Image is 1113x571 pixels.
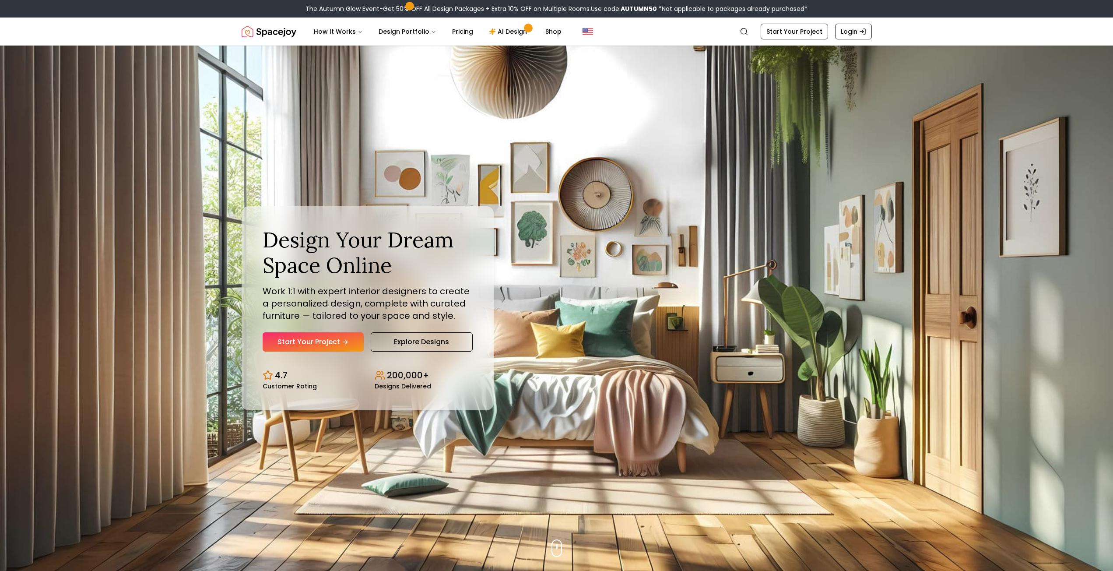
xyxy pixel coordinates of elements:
[372,23,443,40] button: Design Portfolio
[263,227,473,278] h1: Design Your Dream Space Online
[538,23,569,40] a: Shop
[242,23,296,40] img: Spacejoy Logo
[242,18,872,46] nav: Global
[835,24,872,39] a: Login
[263,362,473,389] div: Design stats
[657,4,808,13] span: *Not applicable to packages already purchased*
[387,369,429,381] p: 200,000+
[263,285,473,322] p: Work 1:1 with expert interior designers to create a personalized design, complete with curated fu...
[761,24,828,39] a: Start Your Project
[263,383,317,389] small: Customer Rating
[263,332,364,352] a: Start Your Project
[621,4,657,13] b: AUTUMN50
[242,23,296,40] a: Spacejoy
[371,332,473,352] a: Explore Designs
[305,4,808,13] div: The Autumn Glow Event-Get 50% OFF All Design Packages + Extra 10% OFF on Multiple Rooms.
[307,23,569,40] nav: Main
[445,23,480,40] a: Pricing
[275,369,288,381] p: 4.7
[482,23,537,40] a: AI Design
[375,383,431,389] small: Designs Delivered
[583,26,593,37] img: United States
[307,23,370,40] button: How It Works
[591,4,657,13] span: Use code:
